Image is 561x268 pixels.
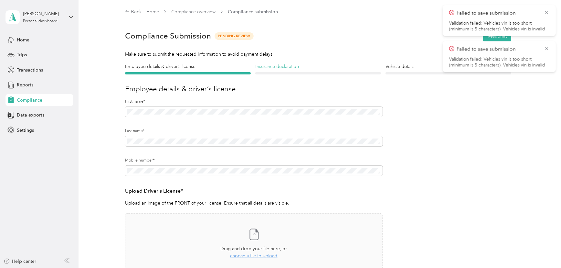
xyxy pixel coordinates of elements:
span: Drag and drop your file here, or [221,246,287,251]
h4: Employee details & driver’s license [125,63,251,70]
h4: Vehicle details [386,63,511,70]
span: Pending Review [215,32,254,40]
li: Validation failed: Vehicles vin is too short (minimum is 5 characters), Vehicles vin is invalid [449,56,549,68]
span: Data exports [17,112,44,118]
span: Home [17,37,29,43]
p: Failed to save submission [457,45,539,53]
span: Settings [17,127,34,134]
span: Compliance [17,97,42,104]
label: Mobile number* [125,158,382,163]
button: Resubmit [483,30,511,42]
span: Trips [17,51,27,58]
div: Back [125,8,142,16]
li: Validation failed: Vehicles vin is too short (minimum is 5 characters), Vehicles vin is invalid [449,20,549,32]
span: Compliance submission [228,8,278,15]
span: Transactions [17,67,43,73]
span: choose a file to upload [230,253,278,259]
p: Upload an image of the FRONT of your license. Ensure that all details are visible. [125,200,382,207]
h4: Insurance declaration [255,63,381,70]
span: Reports [17,82,33,88]
div: [PERSON_NAME] [23,10,63,17]
div: Personal dashboard [23,19,58,23]
p: Failed to save submission [457,9,539,17]
a: Compliance overview [171,9,216,15]
h1: Compliance Submission [125,31,211,40]
label: First name* [125,99,382,105]
a: Home [146,9,159,15]
h3: Upload Driver's License* [125,187,382,195]
label: Last name* [125,128,382,134]
h3: Employee details & driver’s license [125,84,511,94]
div: Make sure to submit the requested information to avoid payment delays [125,51,511,58]
button: Help center [4,258,37,265]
